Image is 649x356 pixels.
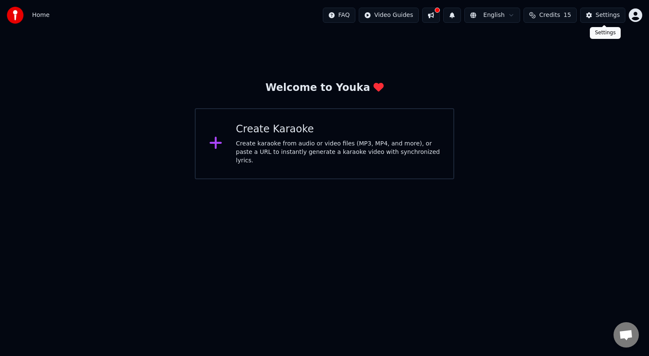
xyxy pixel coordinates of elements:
span: Home [32,11,49,19]
button: Credits15 [524,8,576,23]
div: Create karaoke from audio or video files (MP3, MP4, and more), or paste a URL to instantly genera... [236,140,440,165]
div: Open chat [614,322,639,348]
span: Credits [539,11,560,19]
div: Settings [596,11,620,19]
div: Welcome to Youka [265,81,384,95]
nav: breadcrumb [32,11,49,19]
span: 15 [564,11,571,19]
button: Settings [580,8,625,23]
button: Video Guides [359,8,419,23]
button: FAQ [323,8,355,23]
div: Create Karaoke [236,123,440,136]
div: Settings [590,27,621,39]
img: youka [7,7,24,24]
